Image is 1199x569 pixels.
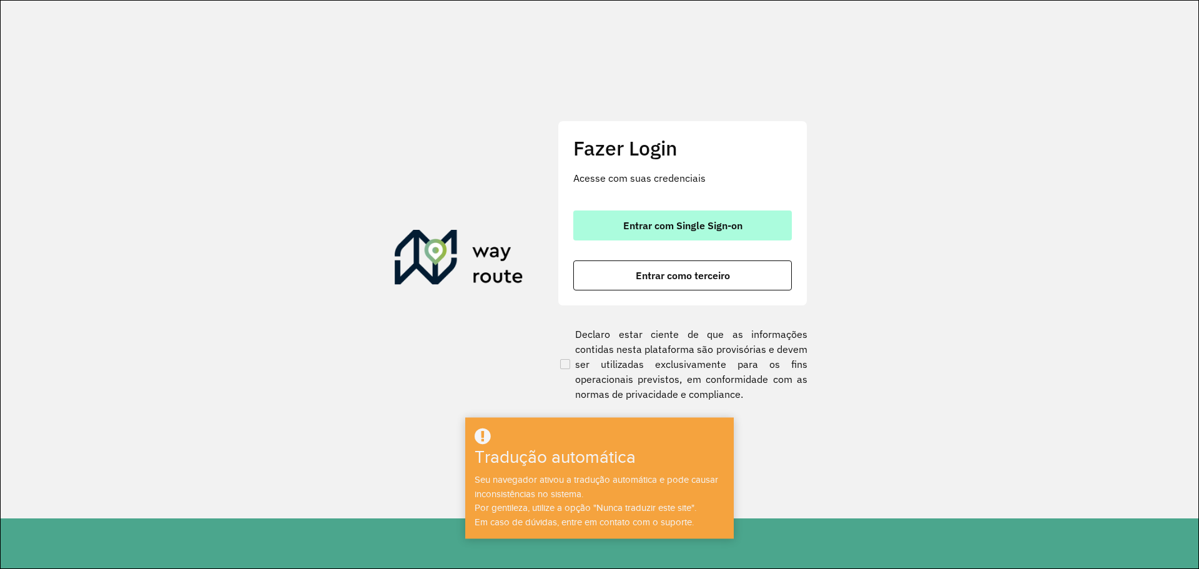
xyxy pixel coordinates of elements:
font: Entrar com Single Sign-on [623,219,743,232]
button: botão [573,260,792,290]
img: Roteirizador AmbevTech [395,230,523,290]
font: Tradução automática [475,448,636,467]
button: botão [573,210,792,240]
font: Por gentileza, utilize a opção "Nunca traduzir este site". [475,503,696,513]
font: Acesse com suas credenciais [573,172,706,184]
font: Fazer Login [573,135,678,161]
font: Em caso de dúvidas, entre em contato com o suporte. [475,517,694,527]
font: Seu navegador ativou a tradução automática e pode causar inconsistências no sistema. [475,475,718,499]
font: Entrar como terceiro [636,269,730,282]
font: Declaro estar ciente de que as informações contidas nesta plataforma são provisórias e devem ser ... [575,328,807,400]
